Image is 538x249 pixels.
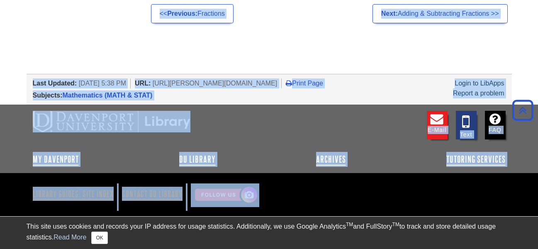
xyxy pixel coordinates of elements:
span: Subjects: [33,92,63,99]
a: <<Previous:Fractions [151,4,234,23]
i: Print Page [286,80,292,86]
button: Close [91,232,107,244]
img: Follow Us! Instagram [191,183,259,207]
span: Last Updated: [33,80,77,87]
strong: Previous: [167,10,197,17]
a: Archives [316,154,346,164]
a: Read More [54,234,86,241]
div: This site uses cookies and records your IP address for usage statistics. Additionally, we use Goo... [27,222,512,244]
a: E-mail [427,111,448,139]
a: Tutoring Services [446,154,506,164]
a: Back to Top [509,105,536,116]
img: DU Libraries [33,111,190,132]
a: Text [456,111,477,139]
a: My Davenport [33,154,79,164]
strong: Next: [381,10,398,17]
span: URL: [135,80,151,87]
a: Report a problem [453,90,504,97]
a: Contact DU Library [119,187,186,201]
a: DU Library [179,154,216,164]
a: Print Page [286,80,323,87]
a: Login to LibApps [455,80,504,87]
a: FAQ [485,111,506,139]
span: [DATE] 5:38 PM [79,80,126,87]
a: Mathematics (MATH & STAT) [63,92,153,99]
sup: TM [346,222,353,227]
a: Next:Adding & Subtracting Fractions >> [372,4,508,23]
sup: TM [392,222,399,227]
span: [URL][PERSON_NAME][DOMAIN_NAME] [153,80,278,87]
a: Library Guides: Site Index [33,187,117,201]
